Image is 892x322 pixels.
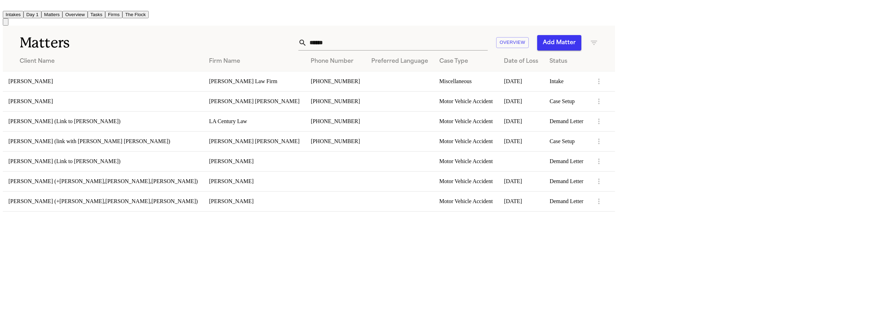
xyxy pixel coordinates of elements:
button: Tasks [88,11,105,18]
td: Demand Letter [544,191,589,211]
td: [PERSON_NAME] [203,151,305,171]
button: Intakes [3,11,23,18]
td: [PERSON_NAME] [203,191,305,211]
td: [DATE] [498,191,544,211]
td: Motor Vehicle Accident [434,131,499,151]
div: Date of Loss [504,57,538,66]
td: LA Century Law [203,111,305,131]
td: Demand Letter [544,111,589,131]
td: Case Setup [544,131,589,151]
td: [PERSON_NAME] [3,91,203,111]
td: [PERSON_NAME] [PERSON_NAME] [203,131,305,151]
a: Day 1 [23,11,41,17]
td: [PERSON_NAME] (+[PERSON_NAME],[PERSON_NAME],[PERSON_NAME]) [3,171,203,191]
td: [PERSON_NAME] (link with [PERSON_NAME] [PERSON_NAME]) [3,131,203,151]
td: Motor Vehicle Accident [434,111,499,131]
button: Overview [496,37,529,48]
div: Firm Name [209,57,299,66]
td: [DATE] [498,71,544,91]
td: [PERSON_NAME] [203,171,305,191]
a: Intakes [3,11,23,17]
td: [PHONE_NUMBER] [305,111,365,131]
div: Client Name [20,57,198,66]
td: [PERSON_NAME] [3,71,203,91]
button: Overview [62,11,88,18]
a: Tasks [88,11,105,17]
div: Phone Number [311,57,360,66]
td: [PHONE_NUMBER] [305,91,365,111]
button: Add Matter [537,35,581,51]
td: [PHONE_NUMBER] [305,71,365,91]
td: Case Setup [544,91,589,111]
td: [PERSON_NAME] Law Firm [203,71,305,91]
h1: Matters [20,34,185,52]
td: [DATE] [498,111,544,131]
td: [PERSON_NAME] (Link to [PERSON_NAME]) [3,111,203,131]
div: Preferred Language [371,57,428,66]
td: [PHONE_NUMBER] [305,131,365,151]
td: Motor Vehicle Accident [434,191,499,211]
a: Firms [105,11,122,17]
button: Matters [41,11,62,18]
div: Case Type [439,57,493,66]
td: [DATE] [498,91,544,111]
td: [PERSON_NAME] (+[PERSON_NAME],[PERSON_NAME],[PERSON_NAME]) [3,191,203,211]
td: [DATE] [498,131,544,151]
td: Demand Letter [544,171,589,191]
td: Demand Letter [544,151,589,171]
img: Finch Logo [3,3,11,9]
a: Matters [41,11,62,17]
td: Motor Vehicle Accident [434,171,499,191]
td: [PERSON_NAME] (Link to [PERSON_NAME]) [3,151,203,171]
td: [PERSON_NAME] [PERSON_NAME] [203,91,305,111]
td: Miscellaneous [434,71,499,91]
button: Firms [105,11,122,18]
a: Overview [62,11,88,17]
td: Motor Vehicle Accident [434,91,499,111]
button: The Flock [122,11,149,18]
a: The Flock [122,11,149,17]
button: Day 1 [23,11,41,18]
a: Home [3,5,11,11]
td: [DATE] [498,171,544,191]
td: Motor Vehicle Accident [434,151,499,171]
td: Intake [544,71,589,91]
div: Status [549,57,583,66]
